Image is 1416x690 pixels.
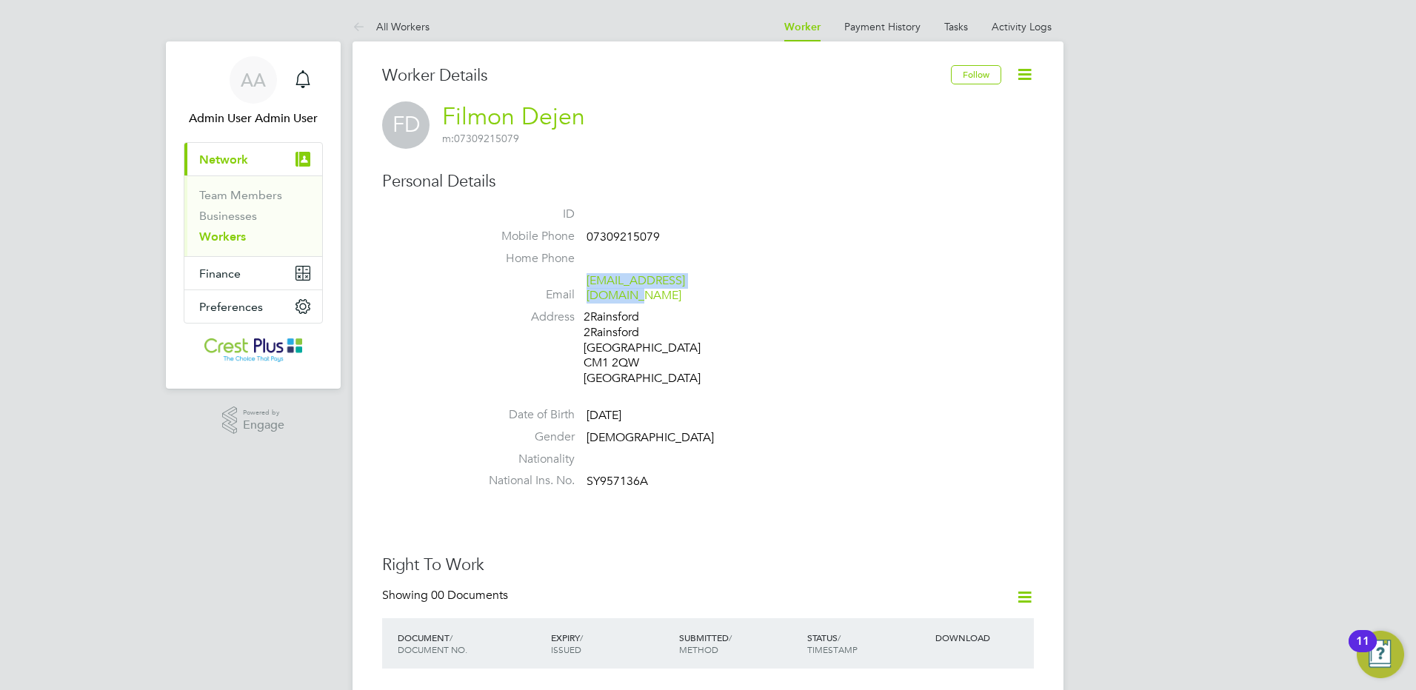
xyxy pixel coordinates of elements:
[450,632,452,643] span: /
[951,65,1001,84] button: Follow
[199,267,241,281] span: Finance
[471,229,575,244] label: Mobile Phone
[199,209,257,223] a: Businesses
[471,309,575,325] label: Address
[471,407,575,423] label: Date of Birth
[471,207,575,222] label: ID
[838,632,841,643] span: /
[675,624,804,663] div: SUBMITTED
[944,20,968,33] a: Tasks
[184,290,322,323] button: Preferences
[1356,641,1369,660] div: 11
[471,287,575,303] label: Email
[241,70,266,90] span: AA
[394,624,547,663] div: DOCUMENT
[184,110,323,127] span: Admin User Admin User
[471,251,575,267] label: Home Phone
[547,624,675,663] div: EXPIRY
[442,102,585,131] a: Filmon Dejen
[442,132,454,145] span: m:
[382,555,1034,576] h3: Right To Work
[431,588,508,603] span: 00 Documents
[382,65,951,87] h3: Worker Details
[166,41,341,389] nav: Main navigation
[184,257,322,289] button: Finance
[471,429,575,445] label: Gender
[199,188,282,202] a: Team Members
[199,230,246,244] a: Workers
[679,643,718,655] span: METHOD
[199,300,263,314] span: Preferences
[587,408,621,423] span: [DATE]
[382,171,1034,192] h3: Personal Details
[729,632,732,643] span: /
[398,643,467,655] span: DOCUMENT NO.
[382,101,430,149] span: FD
[222,406,285,435] a: Powered byEngage
[580,632,583,643] span: /
[243,419,284,432] span: Engage
[442,132,519,145] span: 07309215079
[471,452,575,467] label: Nationality
[199,153,248,167] span: Network
[807,643,858,655] span: TIMESTAMP
[587,230,660,244] span: 07309215079
[184,143,322,175] button: Network
[184,56,323,127] a: AAAdmin User Admin User
[1357,631,1404,678] button: Open Resource Center, 11 new notifications
[184,338,323,362] a: Go to home page
[992,20,1052,33] a: Activity Logs
[184,175,322,256] div: Network
[382,588,511,603] div: Showing
[784,21,821,33] a: Worker
[471,473,575,489] label: National Ins. No.
[844,20,921,33] a: Payment History
[353,20,430,33] a: All Workers
[932,624,1034,651] div: DOWNLOAD
[804,624,932,663] div: STATUS
[243,406,284,419] span: Powered by
[204,338,303,362] img: crestplusoperations-logo-retina.png
[587,430,714,445] span: [DEMOGRAPHIC_DATA]
[587,475,648,489] span: SY957136A
[584,309,724,386] div: 2Rainsford 2Rainsford [GEOGRAPHIC_DATA] CM1 2QW [GEOGRAPHIC_DATA]
[551,643,581,655] span: ISSUED
[587,273,685,304] a: [EMAIL_ADDRESS][DOMAIN_NAME]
